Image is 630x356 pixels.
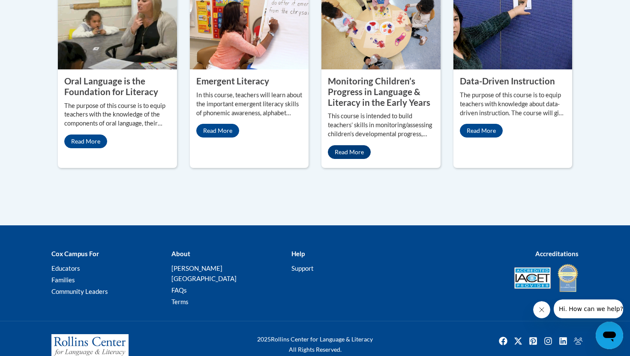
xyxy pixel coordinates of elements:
div: Rollins Center for Language & Literacy All Rights Reserved. [225,334,405,355]
img: Twitter icon [511,334,525,348]
a: Read More [460,124,503,138]
p: This course is intended to build teachers’ skills in monitoring/assessing children’s developmenta... [328,112,434,139]
a: Facebook Group [571,334,585,348]
a: Community Leaders [51,287,108,295]
a: Twitter [511,334,525,348]
img: IDA® Accredited [557,263,579,293]
a: Instagram [541,334,555,348]
property: Data-Driven Instruction [460,76,555,86]
a: FAQs [171,286,187,294]
img: Facebook group icon [571,334,585,348]
b: Help [291,250,305,257]
iframe: Message from company [554,299,623,318]
img: Pinterest icon [526,334,540,348]
b: Cox Campus For [51,250,99,257]
a: Support [291,264,314,272]
span: 2025 [257,335,271,343]
a: Read More [328,145,371,159]
p: The purpose of this course is to equip teachers with the knowledge of the components of oral lang... [64,102,171,129]
b: Accreditations [535,250,579,257]
img: Accredited IACET® Provider [514,267,551,289]
img: LinkedIn icon [556,334,570,348]
a: Pinterest [526,334,540,348]
a: Read More [64,135,107,148]
a: [PERSON_NAME][GEOGRAPHIC_DATA] [171,264,237,282]
a: Linkedin [556,334,570,348]
b: About [171,250,190,257]
a: Terms [171,298,189,305]
a: Facebook [496,334,510,348]
img: Facebook icon [496,334,510,348]
property: Emergent Literacy [196,76,269,86]
iframe: Close message [533,301,550,318]
p: The purpose of this course is to equip teachers with knowledge about data-driven instruction. The... [460,91,566,118]
img: Instagram icon [541,334,555,348]
property: Monitoring Children’s Progress in Language & Literacy in the Early Years [328,76,430,107]
a: Read More [196,124,239,138]
property: Oral Language is the Foundation for Literacy [64,76,158,97]
a: Families [51,276,75,284]
a: Educators [51,264,80,272]
iframe: Button to launch messaging window [596,322,623,349]
p: In this course, teachers will learn about the important emergent literacy skills of phonemic awar... [196,91,303,118]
